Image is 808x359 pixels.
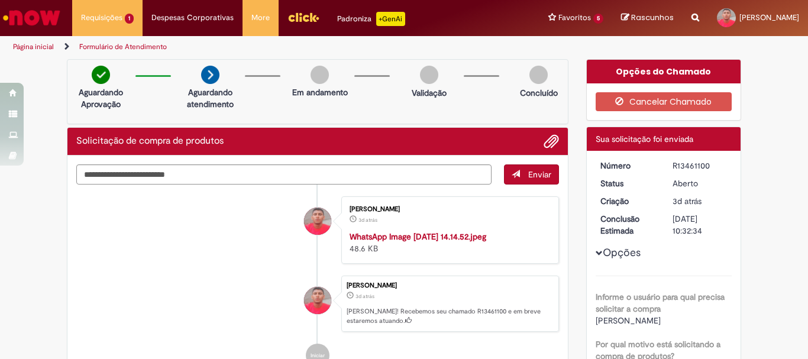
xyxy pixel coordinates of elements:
span: 1 [125,14,134,24]
p: Concluído [520,87,558,99]
div: [PERSON_NAME] [347,282,552,289]
span: Requisições [81,12,122,24]
div: R13461100 [673,160,728,172]
button: Adicionar anexos [544,134,559,149]
span: Enviar [528,169,551,180]
dt: Criação [592,195,664,207]
span: [PERSON_NAME] [739,12,799,22]
img: click_logo_yellow_360x200.png [287,8,319,26]
img: img-circle-grey.png [311,66,329,84]
span: 3d atrás [358,216,377,224]
div: 48.6 KB [350,231,547,254]
time: 29/08/2025 09:31:42 [358,216,377,224]
img: ServiceNow [1,6,62,30]
span: Sua solicitação foi enviada [596,134,693,144]
ul: Trilhas de página [9,36,530,58]
img: img-circle-grey.png [529,66,548,84]
div: [DATE] 10:32:34 [673,213,728,237]
span: 3d atrás [673,196,702,206]
button: Cancelar Chamado [596,92,732,111]
p: Em andamento [292,86,348,98]
span: Despesas Corporativas [151,12,234,24]
span: More [251,12,270,24]
h2: Solicitação de compra de produtos Histórico de tíquete [76,136,224,147]
a: WhatsApp Image [DATE] 14.14.52.jpeg [350,231,486,242]
div: Padroniza [337,12,405,26]
img: img-circle-grey.png [420,66,438,84]
button: Enviar [504,164,559,185]
p: Aguardando atendimento [182,86,239,110]
dt: Número [592,160,664,172]
a: Página inicial [13,42,54,51]
img: arrow-next.png [201,66,219,84]
span: Favoritos [558,12,591,24]
img: check-circle-green.png [92,66,110,84]
div: Aberto [673,177,728,189]
div: [PERSON_NAME] [350,206,547,213]
dt: Conclusão Estimada [592,213,664,237]
p: Validação [412,87,447,99]
li: Italo Maldiny Dos Santos Pinheiro [76,276,559,332]
span: [PERSON_NAME] [596,315,661,326]
time: 29/08/2025 09:32:30 [355,293,374,300]
span: Rascunhos [631,12,674,23]
span: 3d atrás [355,293,374,300]
textarea: Digite sua mensagem aqui... [76,164,492,185]
dt: Status [592,177,664,189]
a: Rascunhos [621,12,674,24]
div: Italo Maldiny Dos Santos Pinheiro [304,208,331,235]
div: Italo Maldiny Dos Santos Pinheiro [304,287,331,314]
p: [PERSON_NAME]! Recebemos seu chamado R13461100 e em breve estaremos atuando. [347,307,552,325]
span: 5 [593,14,603,24]
p: +GenAi [376,12,405,26]
div: 29/08/2025 09:32:30 [673,195,728,207]
p: Aguardando Aprovação [72,86,130,110]
time: 29/08/2025 09:32:30 [673,196,702,206]
div: Opções do Chamado [587,60,741,83]
a: Formulário de Atendimento [79,42,167,51]
b: Informe o usuário para qual precisa solicitar a compra [596,292,725,314]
